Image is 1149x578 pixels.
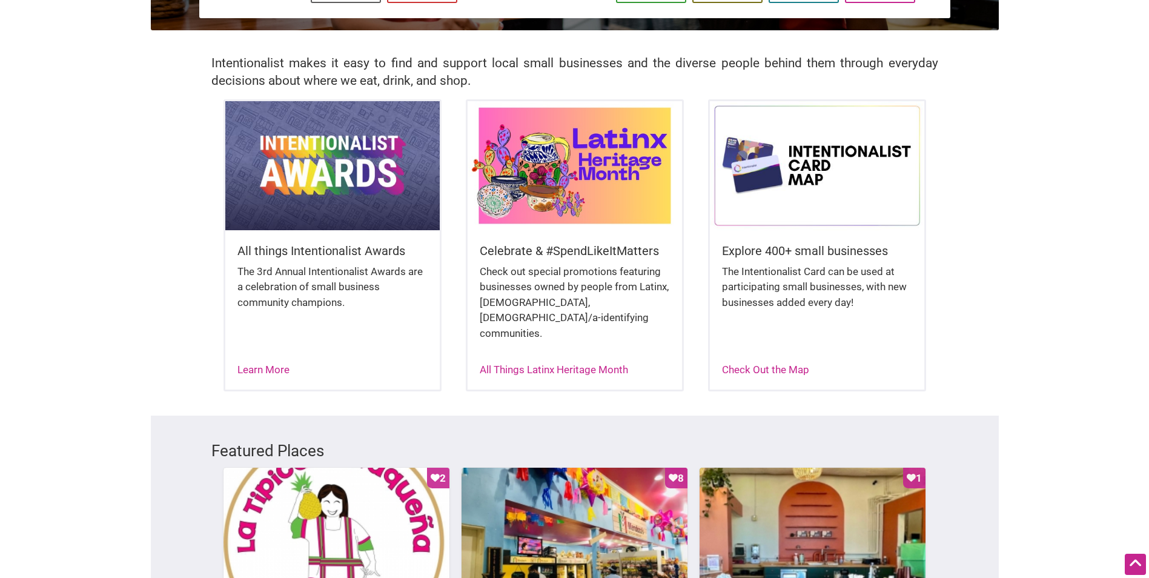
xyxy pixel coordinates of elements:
div: The 3rd Annual Intentionalist Awards are a celebration of small business community champions. [237,264,428,323]
a: Learn More [237,364,290,376]
h2: Intentionalist makes it easy to find and support local small businesses and the diverse people be... [211,55,938,90]
a: All Things Latinx Heritage Month [480,364,628,376]
h5: Celebrate & #SpendLikeItMatters [480,242,670,259]
div: Check out special promotions featuring businesses owned by people from Latinx, [DEMOGRAPHIC_DATA]... [480,264,670,354]
img: Intentionalist Card Map [710,101,924,230]
img: Latinx / Hispanic Heritage Month [468,101,682,230]
a: Check Out the Map [722,364,809,376]
h5: Explore 400+ small businesses [722,242,912,259]
h3: Featured Places [211,440,938,462]
img: Intentionalist Awards [225,101,440,230]
h5: All things Intentionalist Awards [237,242,428,259]
div: The Intentionalist Card can be used at participating small businesses, with new businesses added ... [722,264,912,323]
div: Scroll Back to Top [1125,554,1146,575]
